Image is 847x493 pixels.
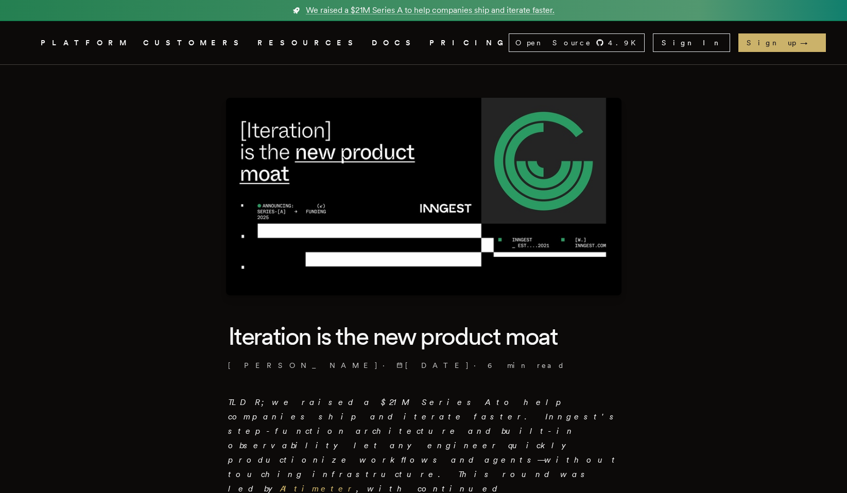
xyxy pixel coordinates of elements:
span: 4.9 K [608,38,642,48]
span: Open Source [515,38,592,48]
p: · · [228,360,619,371]
a: CUSTOMERS [143,37,245,49]
nav: Global [12,21,836,64]
button: PLATFORM [41,37,131,49]
span: 6 min read [488,360,565,371]
span: [DATE] [396,360,470,371]
span: We raised a $21M Series A to help companies ship and iterate faster. [306,4,555,16]
a: Sign In [653,33,730,52]
img: Featured image for Iteration is the new product moat blog post [226,98,621,295]
span: → [800,38,818,48]
a: Sign up [738,33,826,52]
button: RESOURCES [257,37,359,49]
a: [PERSON_NAME] [228,360,378,371]
a: PRICING [429,37,509,49]
h1: Iteration is the new product moat [228,320,619,352]
a: DOCS [372,37,417,49]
